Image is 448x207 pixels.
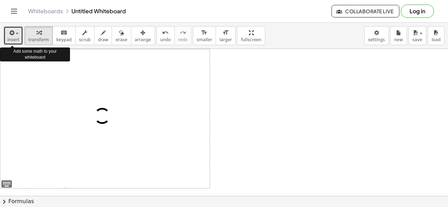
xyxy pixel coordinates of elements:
[56,37,72,42] span: keypad
[75,26,94,45] button: scrub
[368,37,385,42] span: settings
[412,37,422,42] span: save
[135,37,151,42] span: arrange
[201,29,208,37] i: format_size
[394,37,403,42] span: new
[28,8,63,15] a: Whiteboards
[3,26,23,45] button: insert
[61,29,67,37] i: keyboard
[115,37,127,42] span: erase
[390,26,407,45] button: new
[178,37,188,42] span: redo
[241,37,261,42] span: fullscreen
[401,5,434,18] button: Log in
[112,26,131,45] button: erase
[8,6,20,17] button: Toggle navigation
[28,37,49,42] span: transform
[98,37,108,42] span: draw
[162,29,169,37] i: undo
[331,5,399,17] button: Collaborate Live
[408,26,426,45] button: save
[7,37,19,42] span: insert
[160,37,171,42] span: undo
[337,8,393,14] span: Collaborate Live
[180,29,186,37] i: redo
[174,26,191,45] button: redoredo
[428,26,444,45] button: load
[432,37,441,42] span: load
[24,26,53,45] button: transform
[216,26,236,45] button: format_sizelarger
[94,26,112,45] button: draw
[156,26,175,45] button: undoundo
[79,37,91,42] span: scrub
[131,26,155,45] button: arrange
[197,37,212,42] span: smaller
[193,26,216,45] button: format_sizesmaller
[364,26,389,45] button: settings
[222,29,229,37] i: format_size
[52,26,76,45] button: keyboardkeypad
[237,26,265,45] button: fullscreen
[219,37,232,42] span: larger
